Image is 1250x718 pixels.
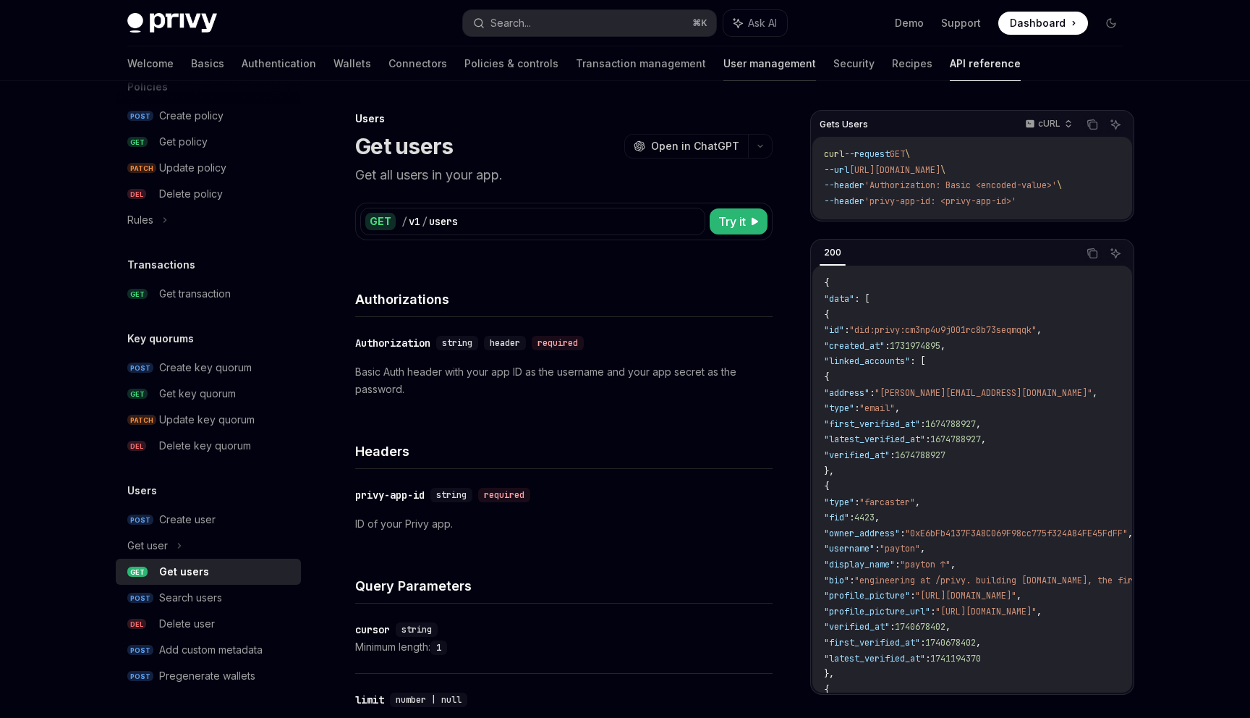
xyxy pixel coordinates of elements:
span: "did:privy:cm3np4u9j001rc8b73seqmqqk" [849,324,1037,336]
a: Transaction management [576,46,706,81]
a: PATCHUpdate key quorum [116,407,301,433]
div: GET [365,213,396,230]
div: Delete key quorum [159,437,251,455]
span: GET [127,567,148,578]
span: 'privy-app-id: <privy-app-id>' [864,195,1016,207]
a: Connectors [388,46,447,81]
div: privy-app-id [355,488,425,502]
span: , [915,497,920,508]
span: : [900,528,905,539]
span: { [824,684,829,696]
span: : [920,637,925,649]
span: , [976,637,981,649]
span: 1674788927 [930,434,981,445]
a: POSTSearch users [116,585,301,611]
span: : [885,340,890,352]
span: , [895,402,900,414]
div: / [401,214,407,229]
code: 1 [430,641,447,655]
span: POST [127,363,153,373]
div: Update key quorum [159,411,255,428]
span: "0xE6bFb4137F3A8C069F98cc775f324A84FE45FdFF" [905,528,1128,539]
div: 200 [820,244,846,261]
span: : [925,653,930,664]
span: : [849,512,854,523]
span: string [442,337,472,349]
span: : [930,606,935,617]
div: Get users [159,563,209,580]
span: , [1092,387,1097,399]
span: "first_verified_at" [824,637,920,649]
span: POST [127,645,153,656]
span: --request [844,148,890,160]
span: : [890,621,895,633]
span: "profile_picture_url" [824,606,930,617]
span: 1740678402 [925,637,976,649]
a: POSTAdd custom metadata [116,637,301,663]
div: Get transaction [159,285,231,303]
p: Get all users in your app. [355,165,773,185]
span: "email" [859,402,895,414]
button: Copy the contents from the code block [1083,244,1102,263]
span: "display_name" [824,559,895,570]
span: "linked_accounts" [824,355,910,367]
span: { [824,277,829,289]
button: Ask AI [1106,115,1125,134]
div: Delete user [159,615,215,633]
div: / [422,214,428,229]
p: Basic Auth header with your app ID as the username and your app secret as the password. [355,363,773,398]
button: Search...⌘K [463,10,716,36]
a: User management [723,46,816,81]
span: PATCH [127,163,156,174]
span: Open in ChatGPT [651,139,739,153]
span: POST [127,593,153,604]
span: , [940,340,945,352]
span: Gets Users [820,119,868,130]
a: Policies & controls [464,46,558,81]
span: , [875,512,880,523]
span: "address" [824,387,870,399]
div: Search users [159,589,222,607]
a: Welcome [127,46,174,81]
span: : [870,387,875,399]
button: cURL [1017,112,1079,137]
span: Ask AI [748,16,777,30]
span: "data" [824,293,854,305]
span: : [ [854,293,870,305]
span: : [ [910,355,925,367]
span: "fid" [824,512,849,523]
div: Minimum length: [355,638,773,656]
div: Create user [159,511,216,528]
div: Get key quorum [159,385,236,402]
span: , [1128,528,1133,539]
span: 'Authorization: Basic <encoded-value>' [864,179,1057,191]
span: string [401,624,432,635]
span: : [844,324,849,336]
span: { [824,371,829,383]
span: : [920,418,925,430]
p: cURL [1038,118,1060,130]
span: "type" [824,497,854,508]
div: Pregenerate wallets [159,667,255,685]
span: , [976,418,981,430]
div: limit [355,693,384,707]
span: "[URL][DOMAIN_NAME]" [935,606,1037,617]
img: dark logo [127,13,217,33]
a: DELDelete key quorum [116,433,301,459]
span: : [910,590,915,601]
span: "first_verified_at" [824,418,920,430]
span: }, [824,668,834,680]
span: --header [824,179,864,191]
h4: Headers [355,442,773,461]
div: Authorization [355,336,430,350]
span: 1741194370 [930,653,981,664]
a: GETGet users [116,559,301,585]
a: POSTCreate user [116,507,301,533]
span: Dashboard [1010,16,1066,30]
a: Basics [191,46,224,81]
span: GET [127,389,148,400]
span: Try it [718,213,746,230]
span: , [1016,590,1021,601]
span: "latest_verified_at" [824,434,925,445]
div: Add custom metadata [159,641,263,659]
